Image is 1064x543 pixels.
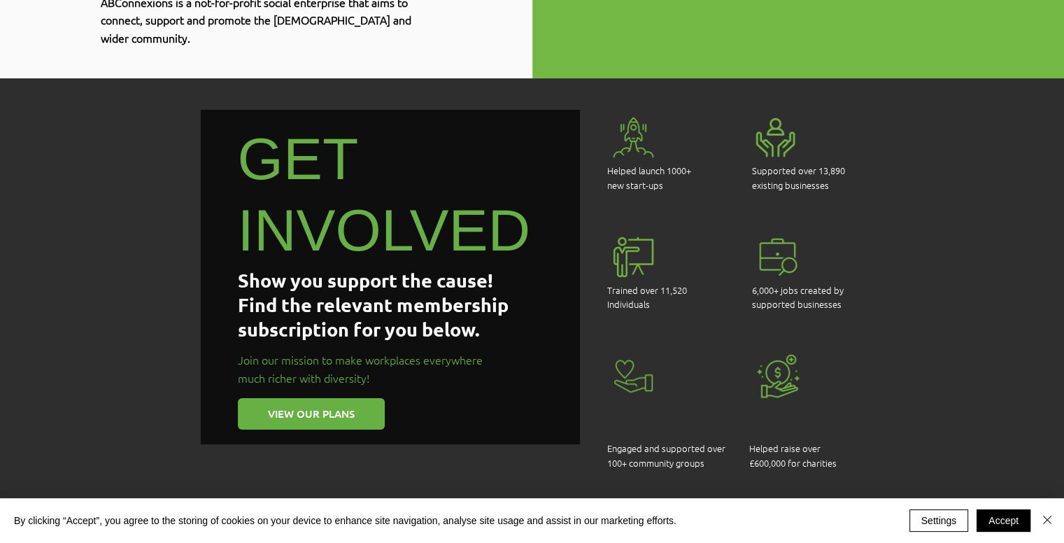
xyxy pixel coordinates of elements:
span: Supported over 13,890 existing businesses [752,164,845,192]
button: Close [1039,509,1056,532]
span: 6,000+ jobs created by supported businesses [752,283,844,311]
img: finance.png [752,350,804,402]
button: Settings [909,509,969,532]
img: Close [1039,512,1056,528]
a: VIEW OUR PLANS [238,398,385,430]
span: Show you support the cause! Find the relevant membership subscription for you below. [238,268,509,341]
span: Engaged and supported over 100+ community groups [607,442,725,470]
img: training.png [607,231,660,283]
img: jobs.png [752,231,804,283]
span: Join our mission to make workplaces everywhere much richer with diversity! [238,352,483,386]
span: GET INVOLVED [238,126,531,263]
span: VIEW OUR PLANS [268,407,355,421]
span: Helped launch 1000+ new start-ups [607,164,691,192]
img: support.png [749,111,802,164]
button: Accept [977,509,1030,532]
span: Helped raise over £600,000 for charities [749,442,837,470]
img: charity.png [607,350,660,402]
span: Trained over 11,520 Individuals [607,283,687,311]
img: launch.png [607,111,660,164]
span: By clicking “Accept”, you agree to the storing of cookies on your device to enhance site navigati... [14,514,676,527]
